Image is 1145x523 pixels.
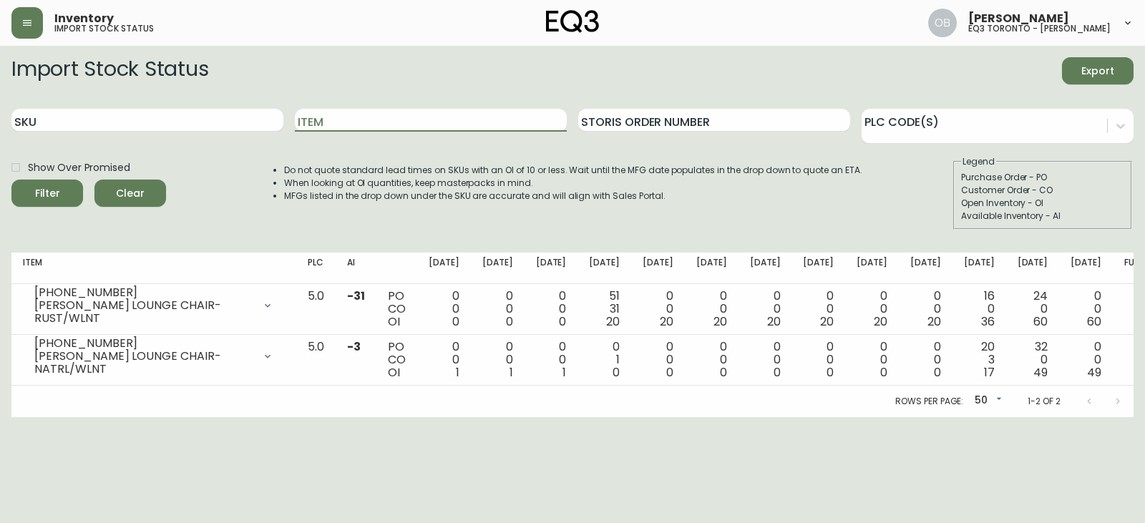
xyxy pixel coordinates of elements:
[961,197,1124,210] div: Open Inventory - OI
[1033,364,1048,381] span: 49
[968,13,1069,24] span: [PERSON_NAME]
[660,313,673,330] span: 20
[720,364,727,381] span: 0
[54,24,154,33] h5: import stock status
[34,350,253,376] div: [PERSON_NAME] LOUNGE CHAIR-NATRL/WLNT
[803,290,834,328] div: 0 0
[482,341,513,379] div: 0 0
[984,364,995,381] span: 17
[34,299,253,325] div: [PERSON_NAME] LOUNGE CHAIR-RUST/WLNT
[471,253,525,284] th: [DATE]
[696,341,727,379] div: 0 0
[961,210,1124,223] div: Available Inventory - AI
[613,364,620,381] span: 0
[336,253,376,284] th: AI
[606,313,620,330] span: 20
[880,364,887,381] span: 0
[347,338,361,355] span: -3
[482,290,513,328] div: 0 0
[1071,290,1101,328] div: 0 0
[791,253,845,284] th: [DATE]
[927,313,941,330] span: 20
[857,290,887,328] div: 0 0
[388,290,406,328] div: PO CO
[1062,57,1134,84] button: Export
[296,284,336,335] td: 5.0
[296,253,336,284] th: PLC
[774,364,781,381] span: 0
[820,313,834,330] span: 20
[713,313,727,330] span: 20
[767,313,781,330] span: 20
[1018,290,1048,328] div: 24 0
[1028,395,1061,408] p: 1-2 of 2
[417,253,471,284] th: [DATE]
[388,313,400,330] span: OI
[827,364,834,381] span: 0
[857,341,887,379] div: 0 0
[952,253,1006,284] th: [DATE]
[961,155,996,168] legend: Legend
[631,253,685,284] th: [DATE]
[1018,341,1048,379] div: 32 0
[1073,62,1122,80] span: Export
[429,341,459,379] div: 0 0
[23,290,285,321] div: [PHONE_NUMBER][PERSON_NAME] LOUNGE CHAIR-RUST/WLNT
[1087,313,1101,330] span: 60
[895,395,963,408] p: Rows per page:
[578,253,631,284] th: [DATE]
[964,290,995,328] div: 16 0
[106,185,155,202] span: Clear
[388,341,406,379] div: PO CO
[934,364,941,381] span: 0
[964,341,995,379] div: 20 3
[347,288,365,304] span: -31
[506,313,513,330] span: 0
[429,290,459,328] div: 0 0
[525,253,578,284] th: [DATE]
[845,253,899,284] th: [DATE]
[284,177,862,190] li: When looking at OI quantities, keep masterpacks in mind.
[94,180,166,207] button: Clear
[666,364,673,381] span: 0
[296,335,336,386] td: 5.0
[23,341,285,372] div: [PHONE_NUMBER][PERSON_NAME] LOUNGE CHAIR-NATRL/WLNT
[34,286,253,299] div: [PHONE_NUMBER]
[910,341,941,379] div: 0 0
[696,290,727,328] div: 0 0
[643,341,673,379] div: 0 0
[559,313,566,330] span: 0
[968,24,1111,33] h5: eq3 toronto - [PERSON_NAME]
[589,341,620,379] div: 0 1
[750,341,781,379] div: 0 0
[961,171,1124,184] div: Purchase Order - PO
[536,341,567,379] div: 0 0
[536,290,567,328] div: 0 0
[981,313,995,330] span: 36
[803,341,834,379] div: 0 0
[685,253,739,284] th: [DATE]
[969,389,1005,413] div: 50
[388,364,400,381] span: OI
[28,160,130,175] span: Show Over Promised
[562,364,566,381] span: 1
[910,290,941,328] div: 0 0
[1071,341,1101,379] div: 0 0
[54,13,114,24] span: Inventory
[510,364,513,381] span: 1
[739,253,792,284] th: [DATE]
[11,180,83,207] button: Filter
[874,313,887,330] span: 20
[456,364,459,381] span: 1
[961,184,1124,197] div: Customer Order - CO
[284,190,862,202] li: MFGs listed in the drop down under the SKU are accurate and will align with Sales Portal.
[11,57,208,84] h2: Import Stock Status
[589,290,620,328] div: 51 31
[899,253,952,284] th: [DATE]
[1059,253,1113,284] th: [DATE]
[452,313,459,330] span: 0
[1006,253,1060,284] th: [DATE]
[284,164,862,177] li: Do not quote standard lead times on SKUs with an OI of 10 or less. Wait until the MFG date popula...
[11,253,296,284] th: Item
[750,290,781,328] div: 0 0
